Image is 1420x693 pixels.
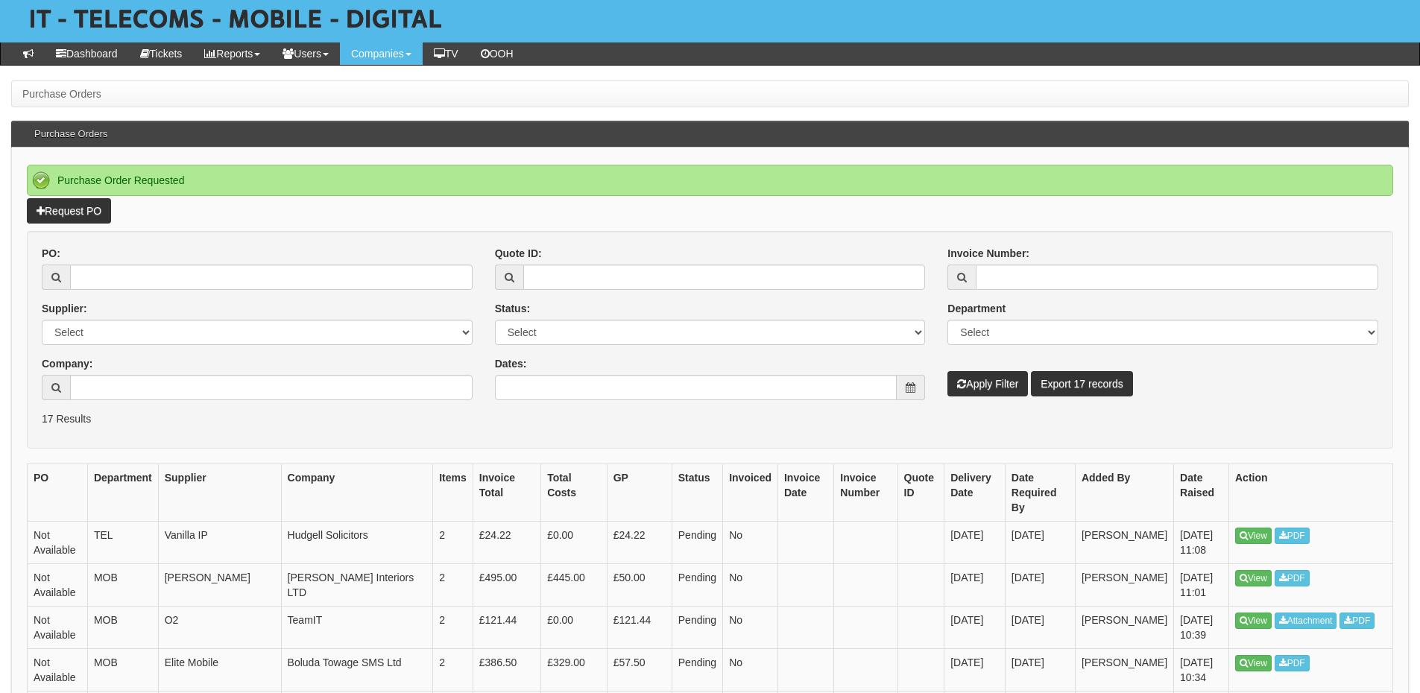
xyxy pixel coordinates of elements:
td: [DATE] 11:08 [1174,521,1229,563]
th: Status [672,463,722,521]
a: Request PO [27,198,111,224]
td: £121.44 [607,606,672,648]
td: O2 [158,606,281,648]
label: Invoice Number: [947,246,1029,261]
td: Not Available [28,521,88,563]
td: Pending [672,648,722,691]
td: £50.00 [607,563,672,606]
a: View [1235,655,1272,671]
a: OOH [470,42,525,65]
td: 2 [433,648,473,691]
a: Users [271,42,340,65]
td: MOB [87,606,158,648]
td: £24.22 [473,521,540,563]
label: Dates: [495,356,527,371]
th: PO [28,463,88,521]
a: Tickets [129,42,194,65]
td: £0.00 [541,606,608,648]
td: [DATE] 10:39 [1174,606,1229,648]
td: £24.22 [607,521,672,563]
td: [DATE] [1005,648,1075,691]
th: Invoice Total [473,463,540,521]
th: Date Required By [1005,463,1075,521]
td: Elite Mobile [158,648,281,691]
td: [PERSON_NAME] [1075,521,1173,563]
td: 2 [433,521,473,563]
td: [DATE] [944,606,1006,648]
td: Not Available [28,648,88,691]
div: Purchase Order Requested [27,165,1393,196]
td: Pending [672,563,722,606]
td: No [723,648,778,691]
th: Invoiced [723,463,778,521]
td: TeamIT [281,606,433,648]
th: Action [1229,463,1393,521]
td: Vanilla IP [158,521,281,563]
td: [DATE] 10:34 [1174,648,1229,691]
button: Apply Filter [947,371,1028,396]
td: TEL [87,521,158,563]
td: 2 [433,563,473,606]
td: [DATE] [944,648,1006,691]
th: Added By [1075,463,1173,521]
label: Quote ID: [495,246,542,261]
th: GP [607,463,672,521]
th: Quote ID [897,463,944,521]
label: Supplier: [42,301,87,316]
a: PDF [1275,570,1310,586]
a: PDF [1339,613,1375,629]
a: Companies [340,42,423,65]
a: View [1235,613,1272,629]
th: Company [281,463,433,521]
a: Dashboard [45,42,129,65]
th: Department [87,463,158,521]
td: [PERSON_NAME] [1075,606,1173,648]
td: £0.00 [541,521,608,563]
label: Department [947,301,1006,316]
a: View [1235,528,1272,544]
td: [DATE] [1005,521,1075,563]
td: [DATE] [1005,563,1075,606]
a: PDF [1275,528,1310,544]
li: Purchase Orders [22,86,101,101]
td: £57.50 [607,648,672,691]
h3: Purchase Orders [27,121,115,147]
td: Pending [672,521,722,563]
label: Status: [495,301,530,316]
td: Not Available [28,606,88,648]
td: [PERSON_NAME] [1075,563,1173,606]
th: Invoice Date [777,463,833,521]
td: £386.50 [473,648,540,691]
th: Items [433,463,473,521]
td: No [723,606,778,648]
a: View [1235,570,1272,586]
th: Invoice Number [834,463,897,521]
td: [PERSON_NAME] Interiors LTD [281,563,433,606]
td: Not Available [28,563,88,606]
td: Hudgell Solicitors [281,521,433,563]
td: [DATE] 11:01 [1174,563,1229,606]
label: Company: [42,356,92,371]
a: Attachment [1275,613,1337,629]
a: PDF [1275,655,1310,671]
a: TV [423,42,470,65]
td: [DATE] [944,521,1006,563]
td: No [723,563,778,606]
th: Supplier [158,463,281,521]
th: Date Raised [1174,463,1229,521]
td: No [723,521,778,563]
td: £495.00 [473,563,540,606]
td: £329.00 [541,648,608,691]
td: Boluda Towage SMS Ltd [281,648,433,691]
td: [DATE] [1005,606,1075,648]
td: [DATE] [944,563,1006,606]
a: Export 17 records [1031,371,1133,396]
p: 17 Results [42,411,1378,426]
td: £445.00 [541,563,608,606]
td: [PERSON_NAME] [1075,648,1173,691]
th: Total Costs [541,463,608,521]
td: MOB [87,648,158,691]
label: PO: [42,246,60,261]
td: [PERSON_NAME] [158,563,281,606]
td: MOB [87,563,158,606]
